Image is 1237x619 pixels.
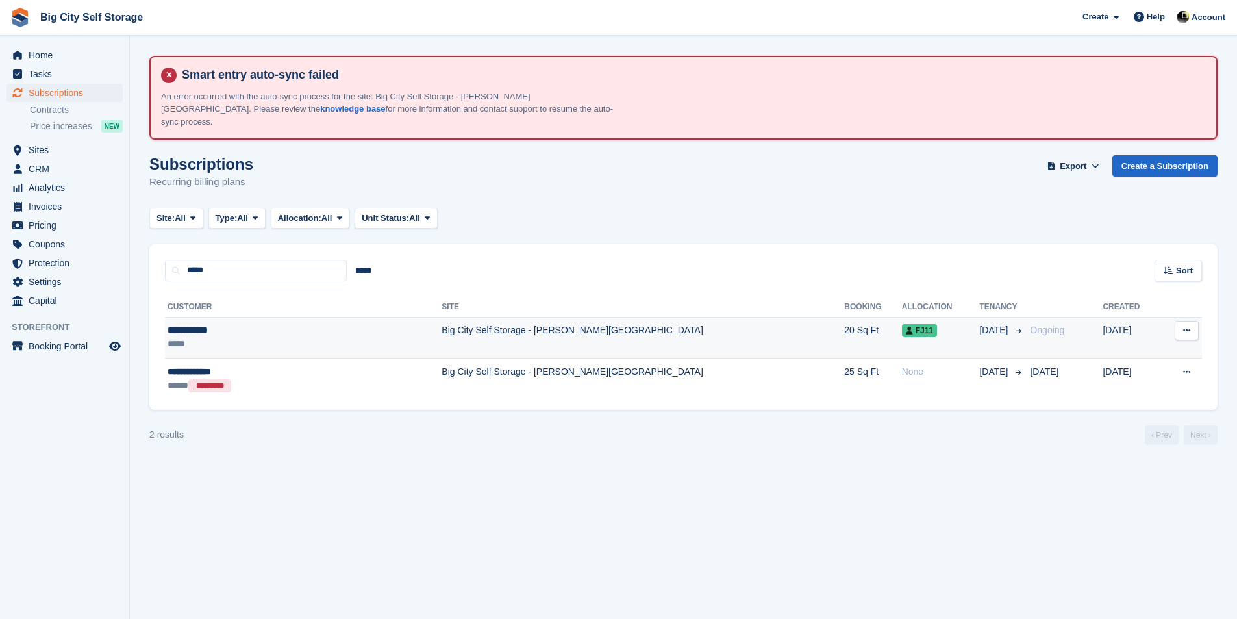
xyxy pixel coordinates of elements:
button: Type: All [208,208,266,229]
th: Created [1103,297,1160,318]
a: menu [6,141,123,159]
span: Allocation: [278,212,321,225]
a: menu [6,216,123,234]
span: [DATE] [1030,366,1058,377]
span: Storefront [12,321,129,334]
span: All [409,212,420,225]
span: All [175,212,186,225]
span: Price increases [30,120,92,133]
span: Protection [29,254,106,272]
th: Site [442,297,844,318]
span: Analytics [29,179,106,197]
a: menu [6,254,123,272]
a: menu [6,292,123,310]
span: [DATE] [979,365,1010,379]
a: menu [6,337,123,355]
a: menu [6,46,123,64]
a: knowledge base [320,104,385,114]
nav: Page [1142,425,1220,445]
span: Capital [29,292,106,310]
div: None [902,365,980,379]
a: Big City Self Storage [35,6,148,28]
span: Sites [29,141,106,159]
p: An error occurred with the auto-sync process for the site: Big City Self Storage - [PERSON_NAME][... [161,90,616,129]
span: Settings [29,273,106,291]
button: Site: All [149,208,203,229]
a: Previous [1145,425,1179,445]
a: menu [6,273,123,291]
span: [DATE] [979,323,1010,337]
span: Create [1082,10,1108,23]
a: Create a Subscription [1112,155,1218,177]
span: Account [1192,11,1225,24]
a: menu [6,179,123,197]
span: Home [29,46,106,64]
a: menu [6,160,123,178]
td: [DATE] [1103,359,1160,399]
h1: Subscriptions [149,155,253,173]
p: Recurring billing plans [149,175,253,190]
span: All [321,212,332,225]
a: Contracts [30,104,123,116]
span: Invoices [29,197,106,216]
td: Big City Self Storage - [PERSON_NAME][GEOGRAPHIC_DATA] [442,317,844,359]
div: 2 results [149,428,184,442]
span: Tasks [29,65,106,83]
a: menu [6,65,123,83]
button: Allocation: All [271,208,350,229]
span: Coupons [29,235,106,253]
img: stora-icon-8386f47178a22dfd0bd8f6a31ec36ba5ce8667c1dd55bd0f319d3a0aa187defe.svg [10,8,30,27]
th: Tenancy [979,297,1025,318]
span: Unit Status: [362,212,409,225]
span: Type: [216,212,238,225]
span: Sort [1176,264,1193,277]
button: Export [1045,155,1102,177]
a: menu [6,197,123,216]
th: Allocation [902,297,980,318]
td: 25 Sq Ft [844,359,901,399]
span: All [237,212,248,225]
td: 20 Sq Ft [844,317,901,359]
td: Big City Self Storage - [PERSON_NAME][GEOGRAPHIC_DATA] [442,359,844,399]
span: Export [1060,160,1086,173]
a: menu [6,84,123,102]
span: Ongoing [1030,325,1064,335]
th: Customer [165,297,442,318]
span: Help [1147,10,1165,23]
span: Booking Portal [29,337,106,355]
div: NEW [101,120,123,133]
a: menu [6,235,123,253]
span: FJ11 [902,324,937,337]
img: Patrick Nevin [1177,10,1190,23]
span: CRM [29,160,106,178]
a: Next [1184,425,1218,445]
span: Subscriptions [29,84,106,102]
h4: Smart entry auto-sync failed [177,68,1206,82]
a: Price increases NEW [30,119,123,133]
span: Pricing [29,216,106,234]
button: Unit Status: All [355,208,437,229]
a: Preview store [107,338,123,354]
td: [DATE] [1103,317,1160,359]
th: Booking [844,297,901,318]
span: Site: [156,212,175,225]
